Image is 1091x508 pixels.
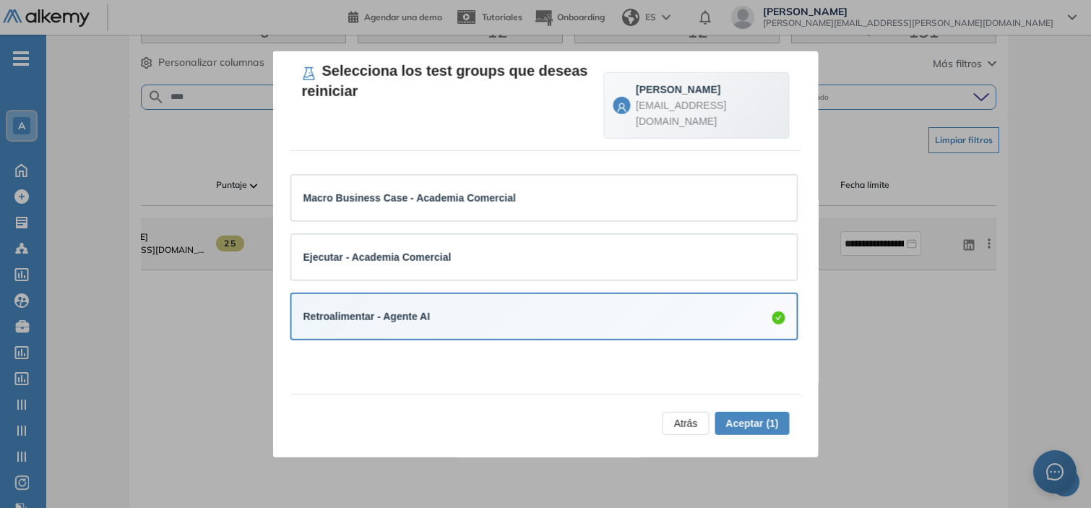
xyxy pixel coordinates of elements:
button: Aceptar (1) [715,411,789,434]
button: Atrás [663,411,710,434]
span: Atrás [674,415,698,431]
strong: Ejecutar - Academia Comercial [303,251,452,262]
span: Aceptar (1) [725,415,778,431]
span: check-circle [772,311,785,324]
strong: Retroalimentar - Agente AI [303,311,431,322]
